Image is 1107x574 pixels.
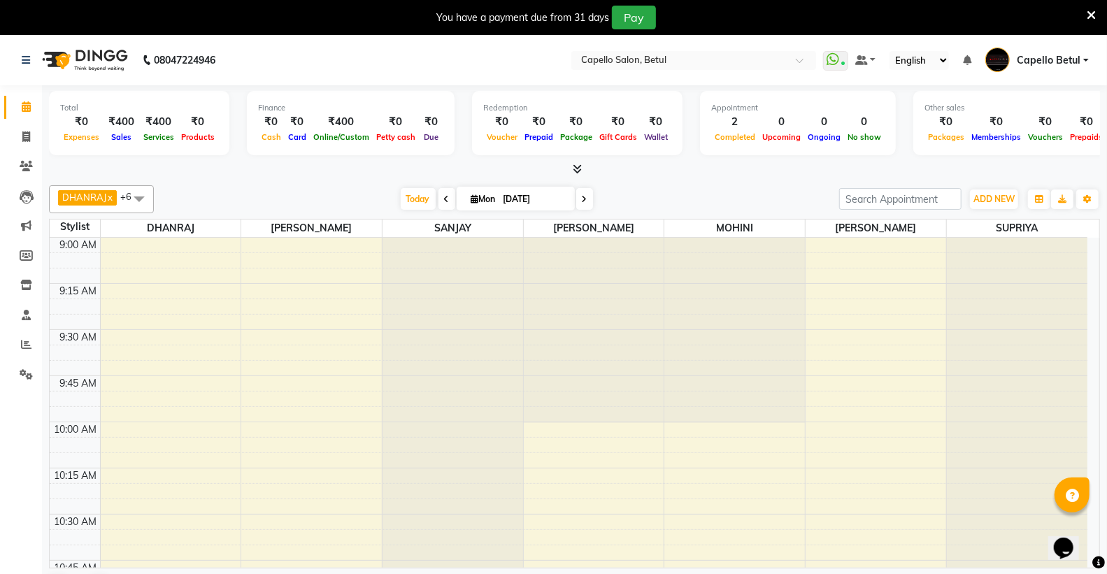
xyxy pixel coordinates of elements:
[1024,132,1066,142] span: Vouchers
[60,132,103,142] span: Expenses
[1017,53,1080,68] span: Capello Betul
[310,114,373,130] div: ₹400
[483,132,521,142] span: Voucher
[57,238,100,252] div: 9:00 AM
[985,48,1010,72] img: Capello Betul
[924,132,968,142] span: Packages
[711,114,759,130] div: 2
[419,114,443,130] div: ₹0
[383,220,523,237] span: SANJAY
[596,114,641,130] div: ₹0
[140,114,178,130] div: ₹400
[483,114,521,130] div: ₹0
[524,220,664,237] span: [PERSON_NAME]
[241,220,382,237] span: [PERSON_NAME]
[60,102,218,114] div: Total
[62,192,106,203] span: DHANRAJ
[373,132,419,142] span: Petty cash
[806,220,946,237] span: [PERSON_NAME]
[1024,114,1066,130] div: ₹0
[1066,114,1106,130] div: ₹0
[924,114,968,130] div: ₹0
[759,114,804,130] div: 0
[258,102,443,114] div: Finance
[106,192,113,203] a: x
[52,515,100,529] div: 10:30 AM
[499,189,569,210] input: 2025-09-01
[178,114,218,130] div: ₹0
[970,189,1018,209] button: ADD NEW
[711,132,759,142] span: Completed
[436,10,609,25] div: You have a payment due from 31 days
[839,188,962,210] input: Search Appointment
[60,114,103,130] div: ₹0
[968,132,1024,142] span: Memberships
[521,114,557,130] div: ₹0
[50,220,100,234] div: Stylist
[844,132,885,142] span: No show
[557,132,596,142] span: Package
[641,132,671,142] span: Wallet
[711,102,885,114] div: Appointment
[641,114,671,130] div: ₹0
[285,132,310,142] span: Card
[103,114,140,130] div: ₹400
[968,114,1024,130] div: ₹0
[612,6,656,29] button: Pay
[101,220,241,237] span: DHANRAJ
[57,284,100,299] div: 9:15 AM
[420,132,442,142] span: Due
[52,422,100,437] div: 10:00 AM
[108,132,135,142] span: Sales
[57,330,100,345] div: 9:30 AM
[521,132,557,142] span: Prepaid
[140,132,178,142] span: Services
[373,114,419,130] div: ₹0
[1066,132,1106,142] span: Prepaids
[804,114,844,130] div: 0
[664,220,805,237] span: MOHINI
[52,468,100,483] div: 10:15 AM
[285,114,310,130] div: ₹0
[804,132,844,142] span: Ongoing
[36,41,131,80] img: logo
[178,132,218,142] span: Products
[483,102,671,114] div: Redemption
[557,114,596,130] div: ₹0
[258,132,285,142] span: Cash
[1048,518,1093,560] iframe: chat widget
[759,132,804,142] span: Upcoming
[310,132,373,142] span: Online/Custom
[596,132,641,142] span: Gift Cards
[844,114,885,130] div: 0
[154,41,215,80] b: 08047224946
[57,376,100,391] div: 9:45 AM
[947,220,1087,237] span: SUPRIYA
[468,194,499,204] span: Mon
[973,194,1015,204] span: ADD NEW
[258,114,285,130] div: ₹0
[120,191,142,202] span: +6
[401,188,436,210] span: Today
